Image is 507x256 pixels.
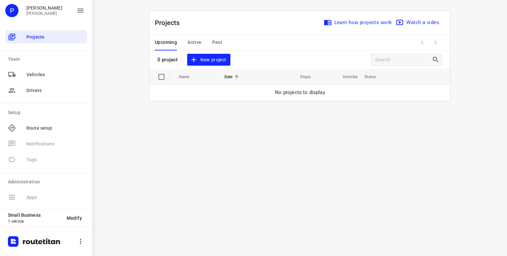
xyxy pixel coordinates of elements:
[8,56,87,63] p: Team
[191,56,226,64] span: New project
[26,11,62,16] p: Peter Hilderson
[26,87,84,94] span: Drivers
[67,215,82,221] span: Modify
[375,55,432,65] input: Search projects
[8,178,87,185] p: Administration
[224,73,241,81] span: Date
[5,4,18,17] div: P
[334,73,358,81] span: Vehicles
[5,189,87,205] span: Available only on our Business plan
[8,219,61,224] p: 1 vehicle
[8,212,61,218] p: Small Business
[5,68,87,81] div: Vehicles
[291,73,311,81] span: Stops
[5,30,87,44] div: Projects
[416,36,429,49] span: Previous Page
[212,38,222,47] span: Past
[5,152,87,168] span: Available only on our Business plan
[5,84,87,97] div: Drivers
[61,212,87,224] button: Modify
[26,34,84,41] span: Projects
[157,57,178,63] p: 0 project
[429,36,442,49] span: Next Page
[179,73,198,81] span: Name
[5,121,87,135] div: Route setup
[26,5,62,11] p: Peter Hilderson
[187,38,201,47] span: Active
[26,71,84,78] span: Vehicles
[432,56,442,64] div: Search
[364,73,385,81] span: Status
[155,18,185,28] p: Projects
[187,54,230,66] button: New project
[8,109,87,116] p: Setup
[26,125,84,132] span: Route setup
[5,136,87,152] span: Available only on our Business plan
[155,38,177,47] span: Upcoming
